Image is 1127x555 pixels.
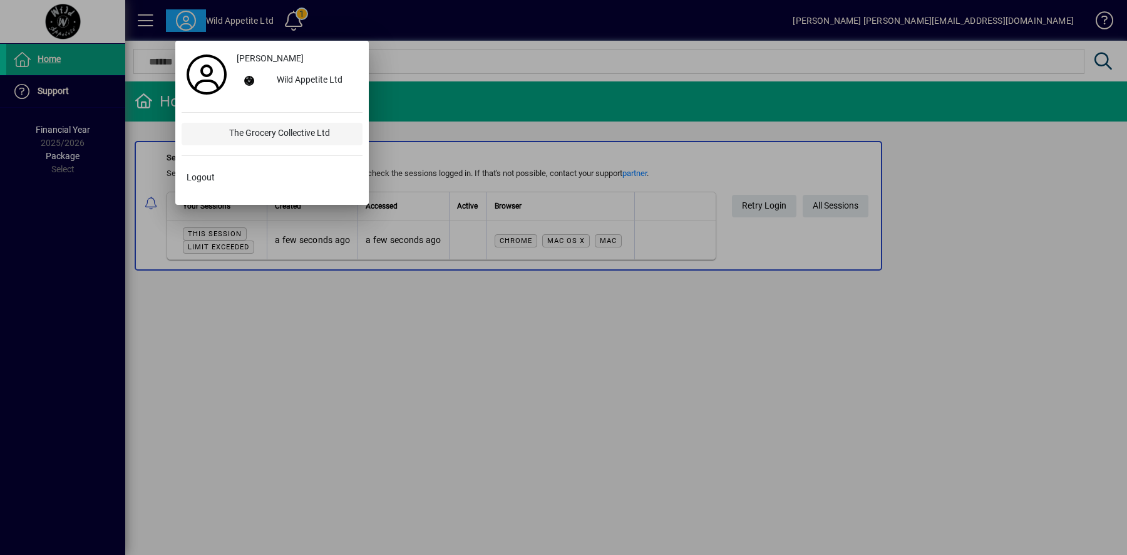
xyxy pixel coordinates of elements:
[267,70,363,92] div: Wild Appetite Ltd
[187,171,215,184] span: Logout
[237,52,304,65] span: [PERSON_NAME]
[219,123,363,145] div: The Grocery Collective Ltd
[232,47,363,70] a: [PERSON_NAME]
[182,166,363,189] button: Logout
[182,123,363,145] button: The Grocery Collective Ltd
[182,63,232,86] a: Profile
[232,70,363,92] button: Wild Appetite Ltd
